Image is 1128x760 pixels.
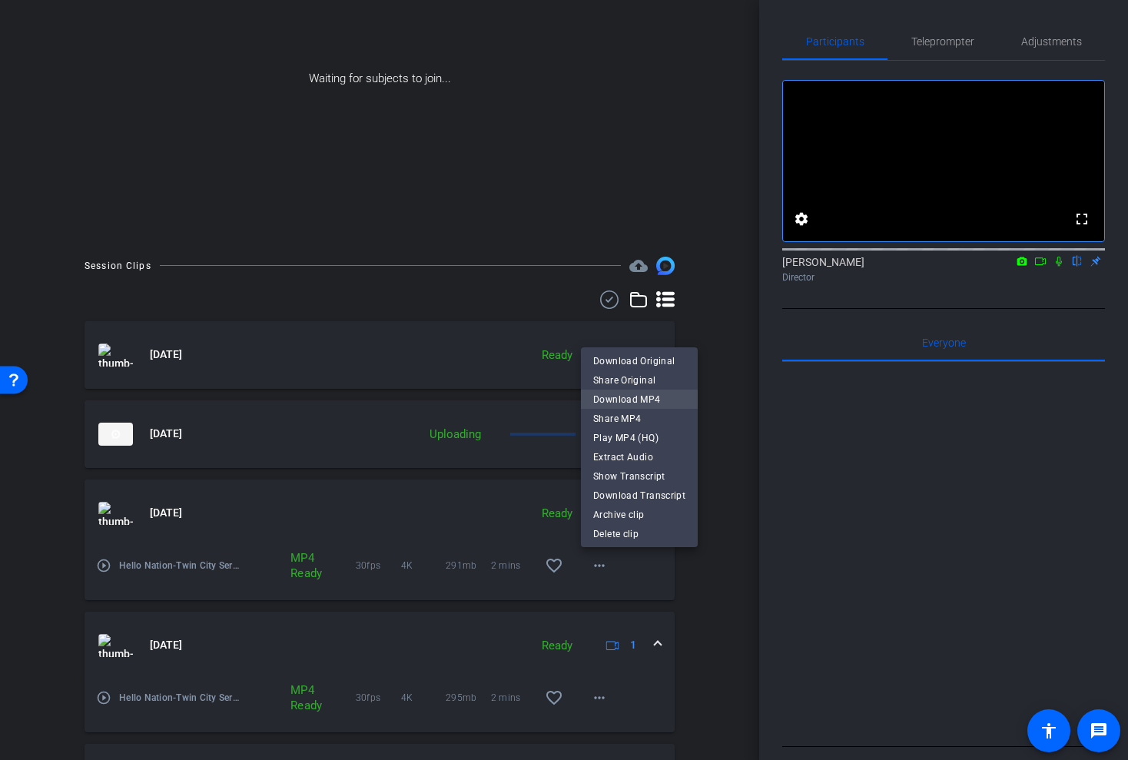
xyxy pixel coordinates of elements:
[593,486,685,505] span: Download Transcript
[593,467,685,486] span: Show Transcript
[593,410,685,428] span: Share MP4
[593,352,685,370] span: Download Original
[593,371,685,390] span: Share Original
[593,525,685,543] span: Delete clip
[593,448,685,466] span: Extract Audio
[593,429,685,447] span: Play MP4 (HQ)
[593,506,685,524] span: Archive clip
[593,390,685,409] span: Download MP4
